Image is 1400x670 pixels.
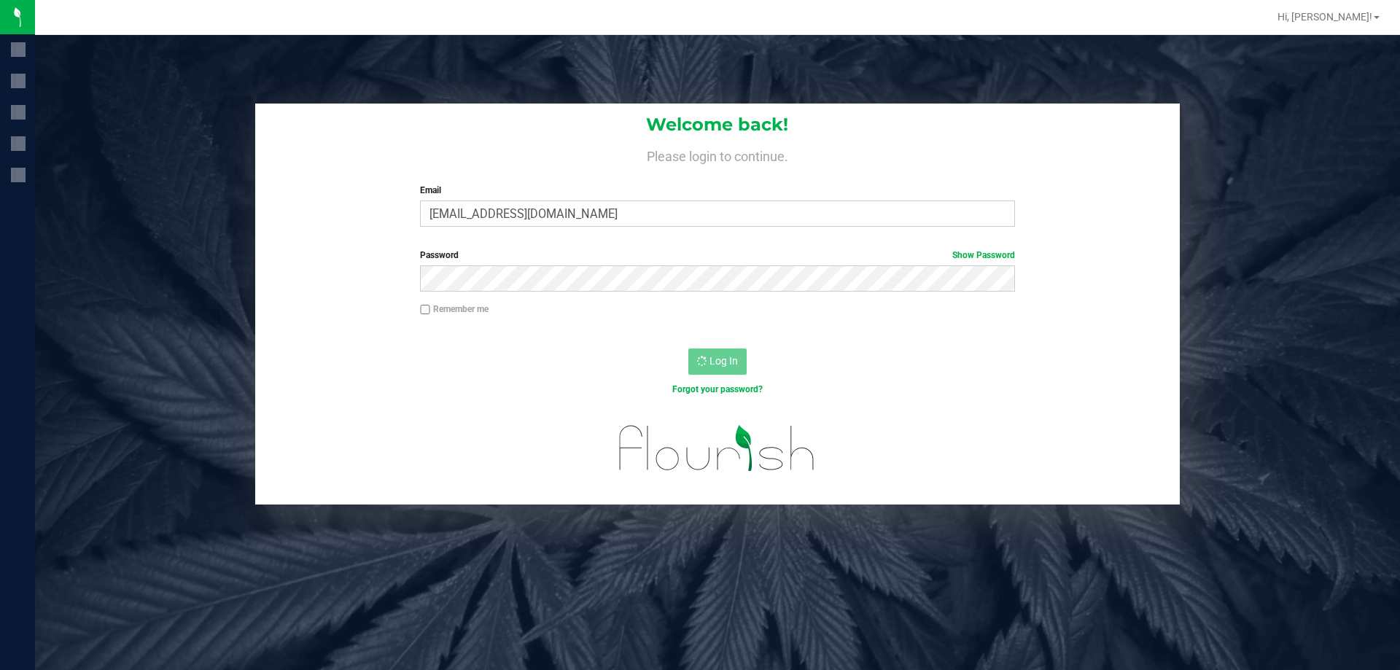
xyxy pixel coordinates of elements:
[952,250,1015,260] a: Show Password
[602,411,833,486] img: flourish_logo.svg
[1277,11,1372,23] span: Hi, [PERSON_NAME]!
[709,355,738,367] span: Log In
[255,115,1180,134] h1: Welcome back!
[420,250,459,260] span: Password
[420,303,489,316] label: Remember me
[420,305,430,315] input: Remember me
[255,146,1180,163] h4: Please login to continue.
[688,348,747,375] button: Log In
[420,184,1014,197] label: Email
[672,384,763,394] a: Forgot your password?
